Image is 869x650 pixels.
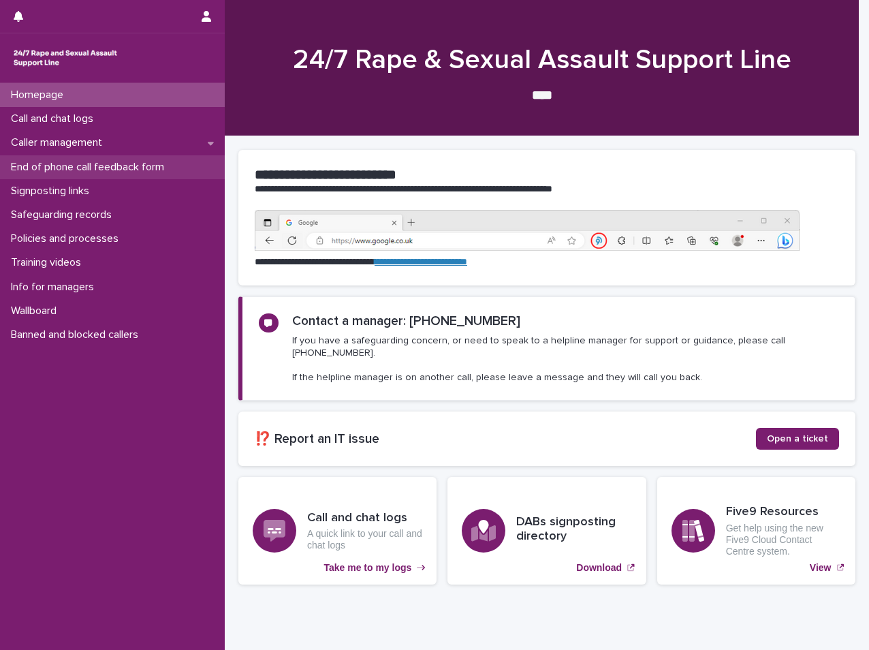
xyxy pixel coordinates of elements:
span: Open a ticket [767,434,828,444]
p: End of phone call feedback form [5,161,175,174]
h2: ⁉️ Report an IT issue [255,431,756,447]
p: Training videos [5,256,92,269]
p: Caller management [5,136,113,149]
p: Safeguarding records [5,208,123,221]
p: Homepage [5,89,74,102]
p: Download [576,562,622,574]
p: A quick link to your call and chat logs [307,528,422,551]
p: Wallboard [5,305,67,318]
a: Open a ticket [756,428,839,450]
img: rhQMoQhaT3yELyF149Cw [11,44,120,72]
p: View [810,562,832,574]
h1: 24/7 Rape & Sexual Assault Support Line [238,44,845,76]
p: Policies and processes [5,232,129,245]
h2: Contact a manager: [PHONE_NUMBER] [292,313,520,329]
h3: Five9 Resources [726,505,841,520]
p: Call and chat logs [5,112,104,125]
p: Take me to my logs [323,562,411,574]
p: Get help using the new Five9 Cloud Contact Centre system. [726,523,841,557]
p: Info for managers [5,281,105,294]
a: Take me to my logs [238,477,437,585]
a: View [657,477,855,585]
h3: DABs signposting directory [516,515,631,544]
h3: Call and chat logs [307,511,422,526]
a: Download [447,477,646,585]
p: Signposting links [5,185,100,198]
p: Banned and blocked callers [5,328,149,341]
img: https%3A%2F%2Fcdn.document360.io%2F0deca9d6-0dac-4e56-9e8f-8d9979bfce0e%2FImages%2FDocumentation%... [255,210,800,251]
p: If you have a safeguarding concern, or need to speak to a helpline manager for support or guidanc... [292,335,838,384]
